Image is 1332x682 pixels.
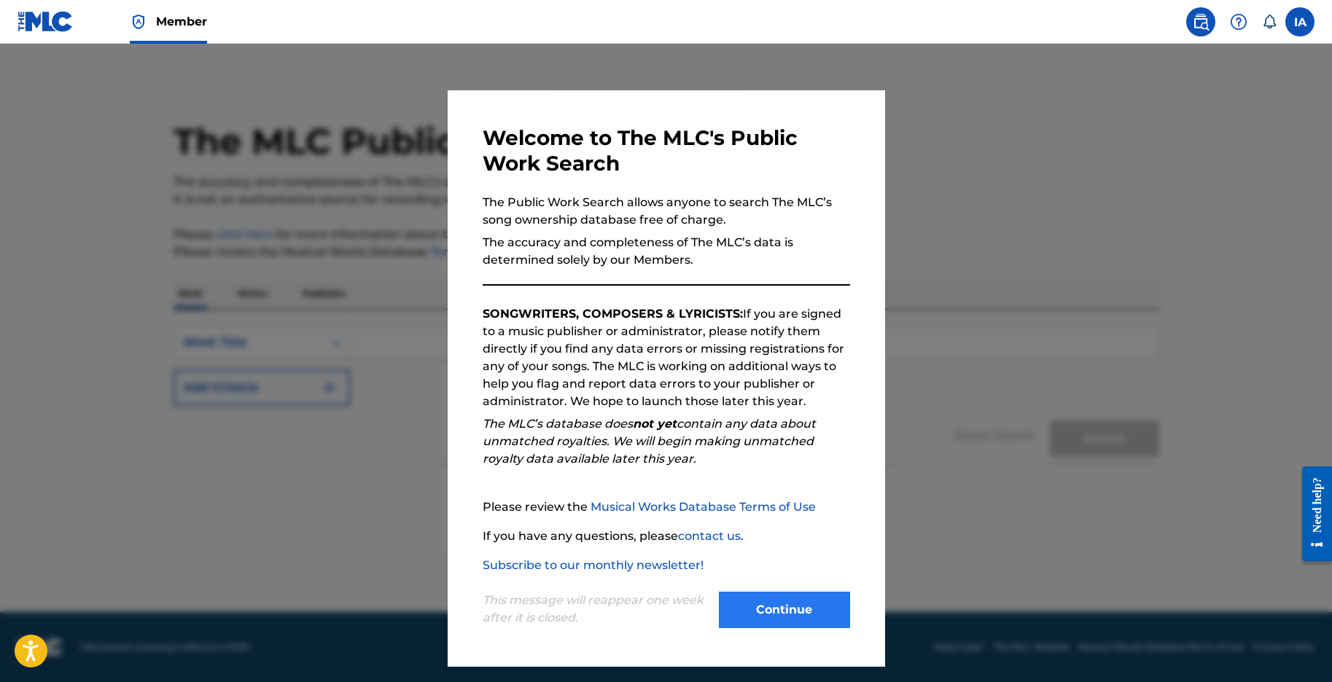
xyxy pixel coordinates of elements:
a: contact us [678,529,741,543]
p: Please review the [483,498,850,516]
p: The accuracy and completeness of The MLC’s data is determined solely by our Members. [483,234,850,269]
div: Notifications [1262,15,1277,29]
span: Member [156,13,207,30]
a: Public Search [1186,7,1215,36]
strong: SONGWRITERS, COMPOSERS & LYRICISTS: [483,307,743,321]
a: Subscribe to our monthly newsletter! [483,558,704,572]
p: If you are signed to a music publisher or administrator, please notify them directly if you find ... [483,305,850,410]
p: If you have any questions, please . [483,528,850,545]
img: Top Rightsholder [130,13,147,31]
img: MLC Logo [17,11,74,32]
button: Continue [719,592,850,628]
img: help [1230,13,1247,31]
p: This message will reappear one week after it is closed. [483,592,710,627]
iframe: Chat Widget [1259,612,1332,682]
div: Help [1224,7,1253,36]
a: Musical Works Database Terms of Use [591,500,816,514]
img: search [1192,13,1210,31]
strong: not yet [633,417,677,431]
p: The Public Work Search allows anyone to search The MLC’s song ownership database free of charge. [483,194,850,229]
h3: Welcome to The MLC's Public Work Search [483,125,850,176]
div: User Menu [1285,7,1315,36]
iframe: Resource Center [1291,460,1332,566]
em: The MLC’s database does contain any data about unmatched royalties. We will begin making unmatche... [483,417,816,466]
